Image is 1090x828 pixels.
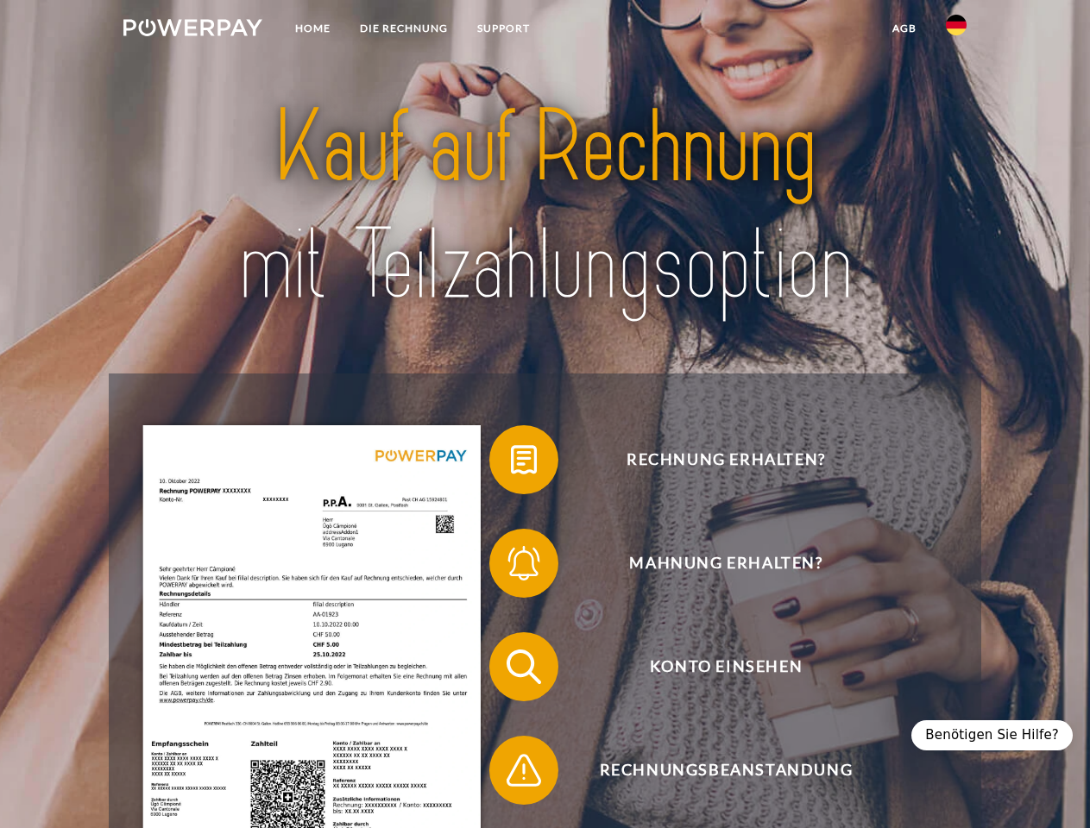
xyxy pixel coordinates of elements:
span: Rechnungsbeanstandung [514,736,937,805]
img: de [946,15,967,35]
img: qb_bell.svg [502,542,545,585]
a: SUPPORT [463,13,545,44]
img: qb_warning.svg [502,749,545,792]
button: Rechnung erhalten? [489,425,938,494]
img: title-powerpay_de.svg [165,83,925,330]
img: qb_bill.svg [502,438,545,481]
a: Home [280,13,345,44]
a: agb [878,13,931,44]
button: Konto einsehen [489,632,938,701]
button: Mahnung erhalten? [489,529,938,598]
img: qb_search.svg [502,645,545,688]
span: Konto einsehen [514,632,937,701]
a: DIE RECHNUNG [345,13,463,44]
button: Rechnungsbeanstandung [489,736,938,805]
img: logo-powerpay-white.svg [123,19,262,36]
span: Rechnung erhalten? [514,425,937,494]
div: Benötigen Sie Hilfe? [911,720,1073,750]
span: Mahnung erhalten? [514,529,937,598]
